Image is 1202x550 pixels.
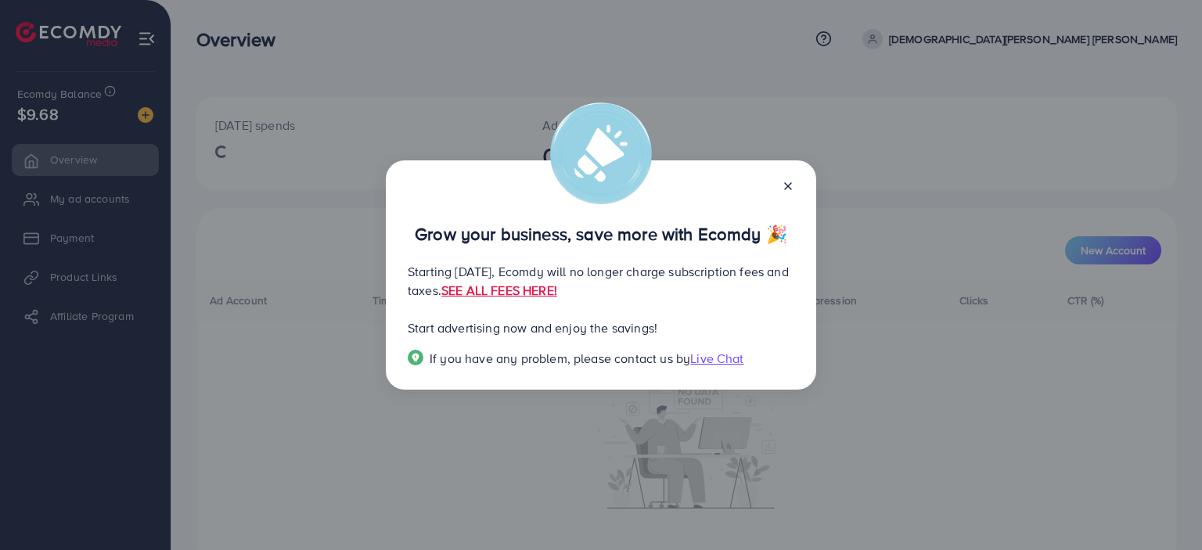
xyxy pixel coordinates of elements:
[690,350,743,367] span: Live Chat
[441,282,557,299] a: SEE ALL FEES HERE!
[408,262,794,300] p: Starting [DATE], Ecomdy will no longer charge subscription fees and taxes.
[430,350,690,367] span: If you have any problem, please contact us by
[408,318,794,337] p: Start advertising now and enjoy the savings!
[408,350,423,365] img: Popup guide
[408,225,794,243] p: Grow your business, save more with Ecomdy 🎉
[550,102,652,204] img: alert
